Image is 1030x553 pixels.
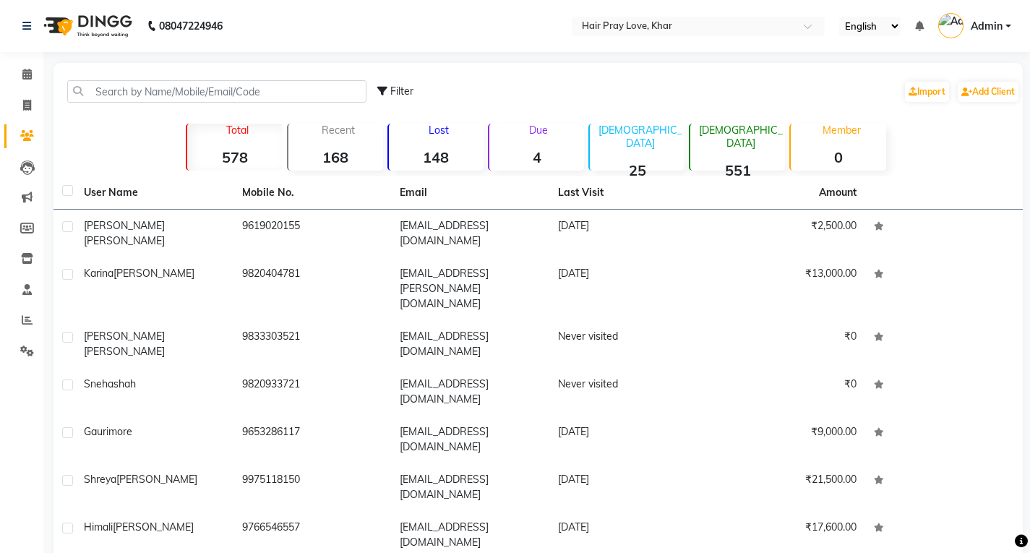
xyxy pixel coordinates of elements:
[389,148,484,166] strong: 148
[233,257,392,320] td: 9820404781
[391,416,549,463] td: [EMAIL_ADDRESS][DOMAIN_NAME]
[549,210,708,257] td: [DATE]
[390,85,413,98] span: Filter
[116,473,197,486] span: [PERSON_NAME]
[233,320,392,368] td: 9833303521
[159,6,223,46] b: 08047224946
[905,82,949,102] a: Import
[690,161,785,179] strong: 551
[696,124,785,150] p: [DEMOGRAPHIC_DATA]
[84,345,165,358] span: [PERSON_NAME]
[707,257,865,320] td: ₹13,000.00
[395,124,484,137] p: Lost
[492,124,584,137] p: Due
[84,330,165,343] span: [PERSON_NAME]
[391,368,549,416] td: [EMAIL_ADDRESS][DOMAIN_NAME]
[549,368,708,416] td: Never visited
[84,377,113,390] span: sneha
[233,463,392,511] td: 9975118150
[791,148,885,166] strong: 0
[294,124,383,137] p: Recent
[113,377,136,390] span: shah
[233,210,392,257] td: 9619020155
[84,219,165,232] span: [PERSON_NAME]
[549,320,708,368] td: Never visited
[707,368,865,416] td: ₹0
[233,416,392,463] td: 9653286117
[549,463,708,511] td: [DATE]
[113,267,194,280] span: [PERSON_NAME]
[37,6,136,46] img: logo
[288,148,383,166] strong: 168
[187,148,282,166] strong: 578
[84,234,165,247] span: [PERSON_NAME]
[233,176,392,210] th: Mobile No.
[797,124,885,137] p: Member
[67,80,366,103] input: Search by Name/Mobile/Email/Code
[84,520,113,533] span: Himali
[707,320,865,368] td: ₹0
[75,176,233,210] th: User Name
[958,82,1018,102] a: Add Client
[707,416,865,463] td: ₹9,000.00
[707,463,865,511] td: ₹21,500.00
[84,425,108,438] span: gauri
[391,210,549,257] td: [EMAIL_ADDRESS][DOMAIN_NAME]
[549,257,708,320] td: [DATE]
[391,176,549,210] th: Email
[596,124,684,150] p: [DEMOGRAPHIC_DATA]
[938,13,964,38] img: Admin
[193,124,282,137] p: Total
[971,19,1003,34] span: Admin
[391,463,549,511] td: [EMAIL_ADDRESS][DOMAIN_NAME]
[549,416,708,463] td: [DATE]
[549,176,708,210] th: Last Visit
[590,161,684,179] strong: 25
[707,210,865,257] td: ₹2,500.00
[84,267,113,280] span: karina
[391,320,549,368] td: [EMAIL_ADDRESS][DOMAIN_NAME]
[810,176,865,209] th: Amount
[391,257,549,320] td: [EMAIL_ADDRESS][PERSON_NAME][DOMAIN_NAME]
[489,148,584,166] strong: 4
[233,368,392,416] td: 9820933721
[84,473,116,486] span: shreya
[108,425,132,438] span: more
[113,520,194,533] span: [PERSON_NAME]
